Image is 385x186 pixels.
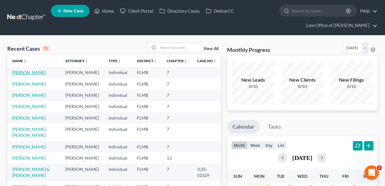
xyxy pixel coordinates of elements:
[12,59,27,63] a: Nameunfold_more
[162,141,192,152] td: 7
[60,141,104,152] td: [PERSON_NAME]
[104,101,132,112] td: Individual
[233,174,242,179] span: Sun
[60,101,104,112] td: [PERSON_NAME]
[291,5,347,16] input: Search by name...
[132,123,162,141] td: FLMB
[12,155,46,161] a: [PERSON_NAME]
[132,112,162,123] td: FLMB
[60,78,104,90] td: [PERSON_NAME]
[232,83,274,90] div: 0/10
[65,59,88,63] a: Attorneyunfold_more
[203,47,219,51] a: View All
[364,165,379,180] iframe: Intercom live chat
[85,59,88,63] i: unfold_more
[132,101,162,112] td: FLMB
[227,46,270,53] h3: Monthly Progress
[297,174,307,179] span: Wed
[162,112,192,123] td: 7
[281,76,323,83] div: New Clients
[7,45,49,52] div: Recent Cases
[281,83,323,90] div: 0/10
[132,164,162,181] td: FLMB
[132,67,162,78] td: FLMB
[60,152,104,164] td: [PERSON_NAME]
[377,165,382,170] span: 2
[162,90,192,101] td: 7
[156,5,203,16] a: Directory Cases
[104,112,132,123] td: Individual
[213,59,216,63] i: unfold_more
[167,59,187,63] a: Chapterunfold_more
[91,5,117,16] a: Home
[104,123,132,141] td: Individual
[104,78,132,90] td: Individual
[277,174,285,179] span: Tue
[158,43,201,52] input: Search by name...
[12,81,46,86] a: [PERSON_NAME]
[60,90,104,101] td: [PERSON_NAME]
[330,83,373,90] div: 0/10
[42,46,49,51] div: 15
[132,78,162,90] td: FLMB
[12,167,50,178] a: [PERSON_NAME] & [PERSON_NAME]
[203,5,237,16] a: DebtorCC
[60,123,104,141] td: [PERSON_NAME]
[162,101,192,112] td: 7
[60,112,104,123] td: [PERSON_NAME]
[137,59,157,63] a: Districtunfold_more
[303,20,377,31] a: Law Office of [PERSON_NAME]
[104,141,132,152] td: Individual
[12,93,46,98] a: [PERSON_NAME]
[184,59,187,63] i: unfold_more
[320,174,328,179] span: Thu
[12,144,46,149] a: [PERSON_NAME]
[342,174,349,179] span: Fri
[192,164,221,181] td: 3:25-02329
[104,164,132,181] td: Individual
[104,152,132,164] td: Individual
[60,164,104,181] td: [PERSON_NAME]
[162,78,192,90] td: 7
[227,120,260,134] a: Calendar
[63,9,84,13] span: New Case
[232,76,274,83] div: New Leads
[357,5,377,16] a: Help
[363,174,371,179] span: Sat
[104,67,132,78] td: Individual
[12,70,46,75] a: [PERSON_NAME]
[275,141,287,149] button: list
[162,164,192,181] td: 7
[132,90,162,101] td: FLMB
[248,141,263,149] button: week
[254,174,265,179] span: Mon
[231,141,248,149] button: month
[104,90,132,101] td: Individual
[132,141,162,152] td: FLMB
[109,59,121,63] a: Typeunfold_more
[23,59,27,63] i: unfold_more
[118,59,121,63] i: unfold_more
[60,67,104,78] td: [PERSON_NAME]
[162,152,192,164] td: 13
[117,5,156,16] a: Client Portal
[153,59,157,63] i: unfold_more
[292,154,312,161] h2: [DATE]
[162,67,192,78] td: 7
[330,76,373,83] div: New Filings
[12,127,47,138] a: [PERSON_NAME], [PERSON_NAME]
[12,115,46,120] a: [PERSON_NAME]
[197,59,216,63] a: Case Nounfold_more
[132,152,162,164] td: FLMB
[263,141,275,149] button: day
[263,120,286,134] a: Tasks
[12,104,46,109] a: [PERSON_NAME]
[162,123,192,141] td: 7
